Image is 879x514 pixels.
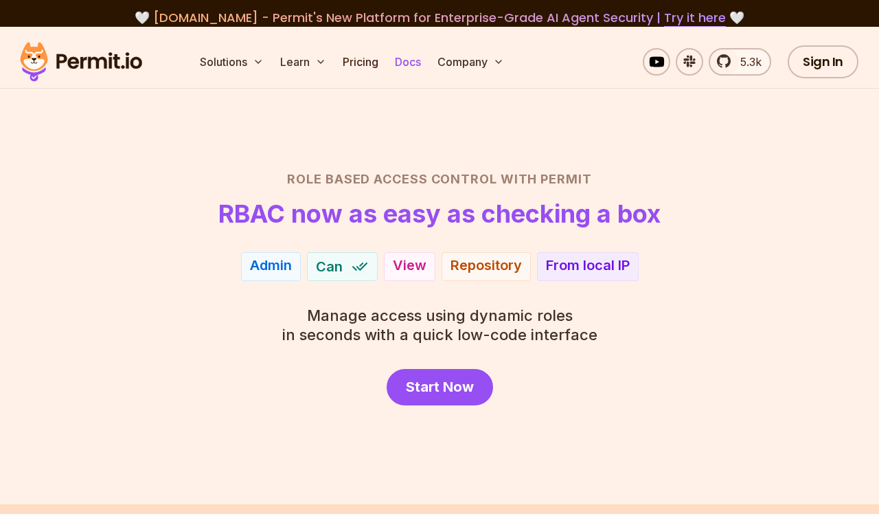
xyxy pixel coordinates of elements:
[33,170,846,189] h2: Role Based Access Control
[337,48,384,76] a: Pricing
[406,377,474,396] span: Start Now
[316,257,343,276] span: Can
[788,45,858,78] a: Sign In
[389,48,426,76] a: Docs
[546,256,630,275] div: From local IP
[282,306,597,344] p: in seconds with a quick low-code interface
[709,48,771,76] a: 5.3k
[387,369,493,405] a: Start Now
[432,48,510,76] button: Company
[450,256,522,275] div: Repository
[14,38,148,85] img: Permit logo
[282,306,597,325] span: Manage access using dynamic roles
[275,48,332,76] button: Learn
[218,200,661,227] h1: RBAC now as easy as checking a box
[664,9,726,27] a: Try it here
[250,256,292,275] div: Admin
[194,48,269,76] button: Solutions
[501,170,592,189] span: with Permit
[33,8,846,27] div: 🤍 🤍
[732,54,762,70] span: 5.3k
[153,9,726,26] span: [DOMAIN_NAME] - Permit's New Platform for Enterprise-Grade AI Agent Security |
[393,256,426,275] div: View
